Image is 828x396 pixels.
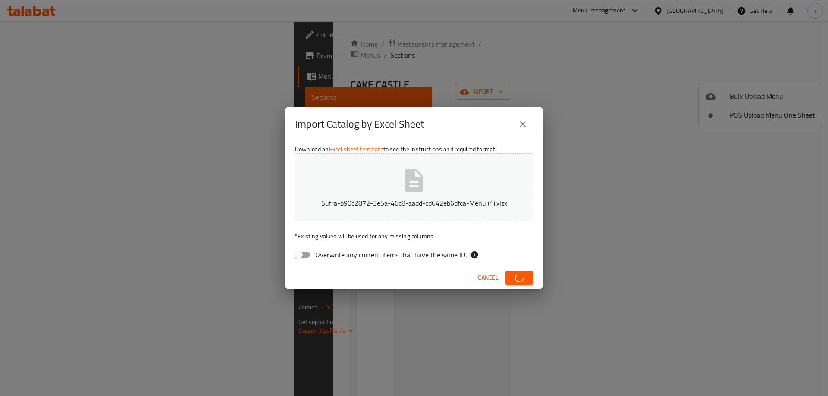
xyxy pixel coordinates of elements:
[308,198,520,208] p: Sufra-b90c2872-3e5a-46c8-aadd-cd642eb6dfca-Menu (1).xlsx
[315,249,467,260] span: Overwrite any current items that have the same ID.
[470,250,479,259] svg: If the overwrite option isn't selected, then the items that match an existing ID will be ignored ...
[512,114,533,134] button: close
[329,143,383,155] a: Excel sheet template
[295,153,533,221] button: Sufra-b90c2872-3e5a-46c8-aadd-cd642eb6dfca-Menu (1).xlsx
[285,141,543,266] div: Download an to see the instructions and required format.
[478,272,499,283] span: Cancel
[295,117,424,131] h2: Import Catalog by Excel Sheet
[295,232,533,240] p: Existing values will be used for any missing columns.
[474,270,502,286] button: Cancel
